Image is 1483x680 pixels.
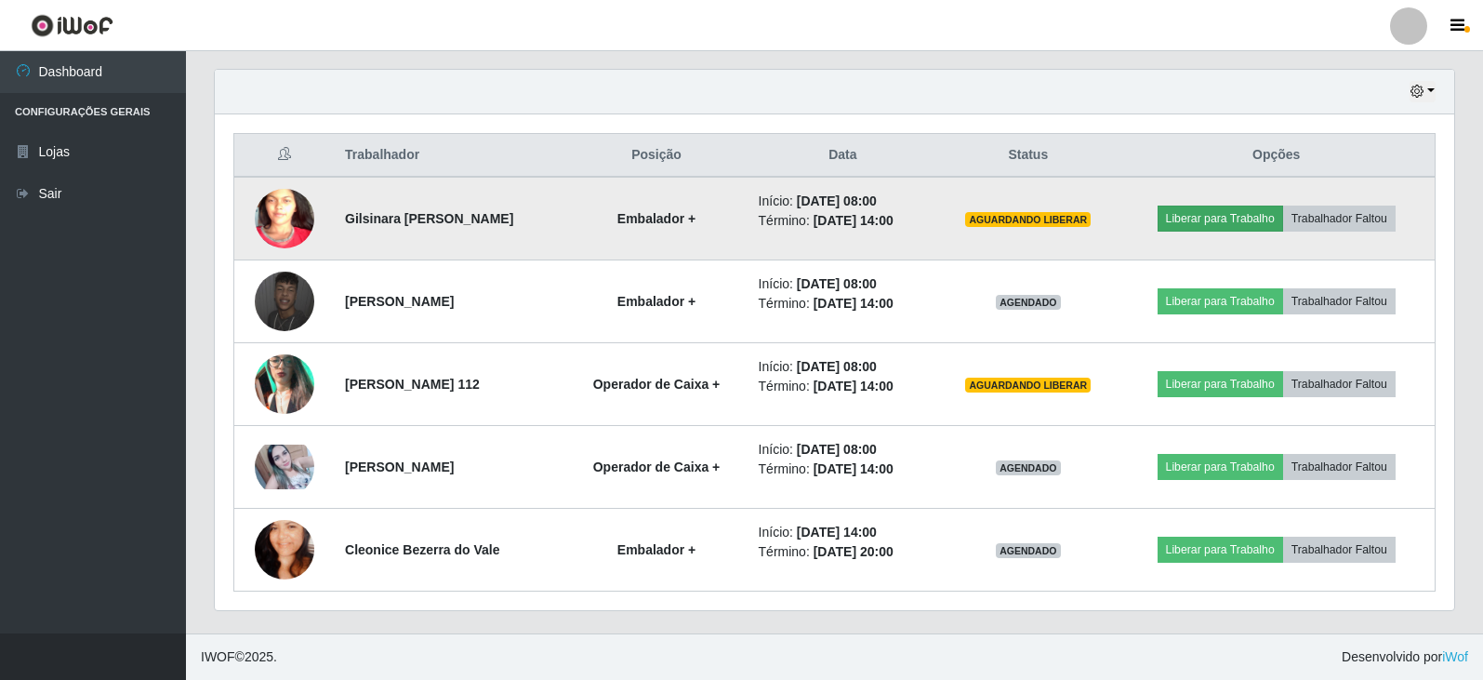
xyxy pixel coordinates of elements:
[1283,371,1396,397] button: Trabalhador Faltou
[748,134,939,178] th: Data
[345,294,454,309] strong: [PERSON_NAME]
[617,542,695,557] strong: Embalador +
[255,272,314,331] img: 1670169411553.jpeg
[759,542,928,562] li: Término:
[996,543,1061,558] span: AGENDADO
[617,294,695,309] strong: Embalador +
[1158,288,1283,314] button: Liberar para Trabalho
[759,357,928,377] li: Início:
[1442,649,1468,664] a: iWof
[255,154,314,284] img: 1630764060757.jpeg
[965,212,1091,227] span: AGUARDANDO LIBERAR
[1283,454,1396,480] button: Trabalhador Faltou
[759,192,928,211] li: Início:
[797,276,877,291] time: [DATE] 08:00
[965,378,1091,393] span: AGUARDANDO LIBERAR
[255,445,314,489] img: 1668045195868.jpeg
[759,274,928,294] li: Início:
[345,377,480,392] strong: [PERSON_NAME] 112
[1158,454,1283,480] button: Liberar para Trabalho
[1283,206,1396,232] button: Trabalhador Faltou
[593,460,721,474] strong: Operador de Caixa +
[814,544,894,559] time: [DATE] 20:00
[814,461,894,476] time: [DATE] 14:00
[797,193,877,208] time: [DATE] 08:00
[938,134,1118,178] th: Status
[565,134,747,178] th: Posição
[1283,537,1396,563] button: Trabalhador Faltou
[814,296,894,311] time: [DATE] 14:00
[31,14,113,37] img: CoreUI Logo
[1342,647,1468,667] span: Desenvolvido por
[759,523,928,542] li: Início:
[1158,537,1283,563] button: Liberar para Trabalho
[345,460,454,474] strong: [PERSON_NAME]
[759,460,928,479] li: Término:
[797,525,877,540] time: [DATE] 14:00
[814,379,894,393] time: [DATE] 14:00
[201,647,277,667] span: © 2025 .
[759,377,928,396] li: Término:
[255,497,314,603] img: 1620185251285.jpeg
[759,294,928,313] li: Término:
[797,359,877,374] time: [DATE] 08:00
[1158,371,1283,397] button: Liberar para Trabalho
[593,377,721,392] strong: Operador de Caixa +
[814,213,894,228] time: [DATE] 14:00
[1283,288,1396,314] button: Trabalhador Faltou
[996,460,1061,475] span: AGENDADO
[759,440,928,460] li: Início:
[1118,134,1435,178] th: Opções
[1158,206,1283,232] button: Liberar para Trabalho
[345,542,500,557] strong: Cleonice Bezerra do Vale
[617,211,695,226] strong: Embalador +
[334,134,565,178] th: Trabalhador
[255,331,314,437] img: 1659745462209.jpeg
[797,442,877,457] time: [DATE] 08:00
[345,211,513,226] strong: Gilsinara [PERSON_NAME]
[759,211,928,231] li: Término:
[996,295,1061,310] span: AGENDADO
[201,649,235,664] span: IWOF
